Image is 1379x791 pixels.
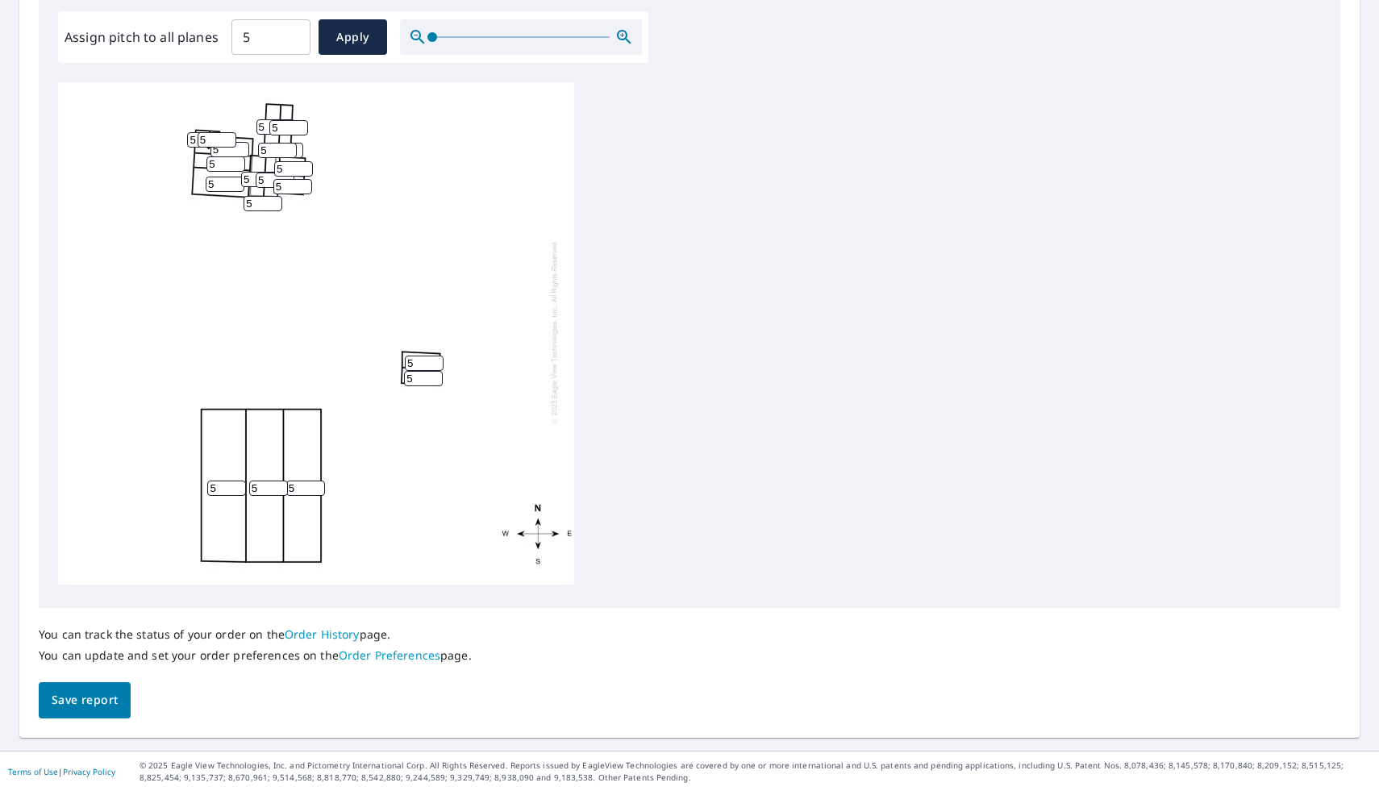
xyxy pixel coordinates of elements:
[8,766,58,777] a: Terms of Use
[39,648,472,663] p: You can update and set your order preferences on the page.
[339,647,440,663] a: Order Preferences
[285,627,360,642] a: Order History
[63,766,115,777] a: Privacy Policy
[140,760,1371,784] p: © 2025 Eagle View Technologies, Inc. and Pictometry International Corp. All Rights Reserved. Repo...
[52,690,118,710] span: Save report
[231,15,310,60] input: 00.0
[65,27,219,47] label: Assign pitch to all planes
[39,627,472,642] p: You can track the status of your order on the page.
[331,27,374,48] span: Apply
[39,682,131,718] button: Save report
[319,19,387,55] button: Apply
[8,767,115,776] p: |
